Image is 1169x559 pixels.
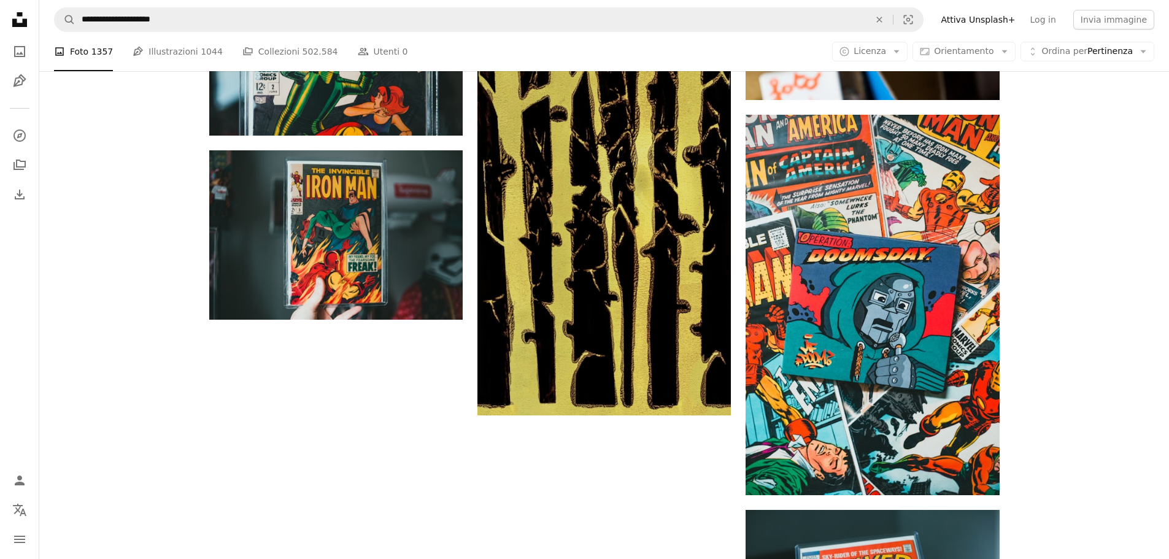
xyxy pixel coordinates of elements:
a: Accedi / Registrati [7,468,32,493]
a: Illustrazioni [7,69,32,93]
a: Home — Unsplash [7,7,32,34]
a: Esplora [7,123,32,148]
button: Cerca su Unsplash [55,8,75,31]
img: una pila di fumetti seduti in cima a un tavolo [746,115,999,495]
span: 1044 [201,45,223,58]
span: Ordina per [1042,46,1087,56]
a: Log in [1023,10,1063,29]
a: Foto [7,39,32,64]
a: Collezioni 502.584 [242,32,338,71]
span: Pertinenza [1042,45,1133,58]
a: La Sirenetta Custodia DVD [209,229,463,241]
button: Menu [7,527,32,552]
a: una pila di fumetti seduti in cima a un tavolo [746,299,999,310]
button: Licenza [832,42,908,61]
a: Cronologia download [7,182,32,207]
button: Invia immagine [1073,10,1154,29]
span: Licenza [854,46,886,56]
a: Immagine stilizzata di tronchi d'albero neri e dorati. [477,183,731,195]
span: 502.584 [303,45,338,58]
a: Attiva Unsplash+ [933,10,1022,29]
a: Utenti 0 [358,32,408,71]
button: Elimina [866,8,893,31]
span: 0 [403,45,408,58]
button: Orientamento [912,42,1015,61]
form: Trova visual in tutto il sito [54,7,924,32]
a: Illustrazioni 1044 [133,32,223,71]
a: Collezioni [7,153,32,177]
span: Orientamento [934,46,993,56]
button: Ricerca visiva [893,8,923,31]
img: La Sirenetta Custodia DVD [209,150,463,319]
button: Ordina perPertinenza [1020,42,1154,61]
button: Lingua [7,498,32,522]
